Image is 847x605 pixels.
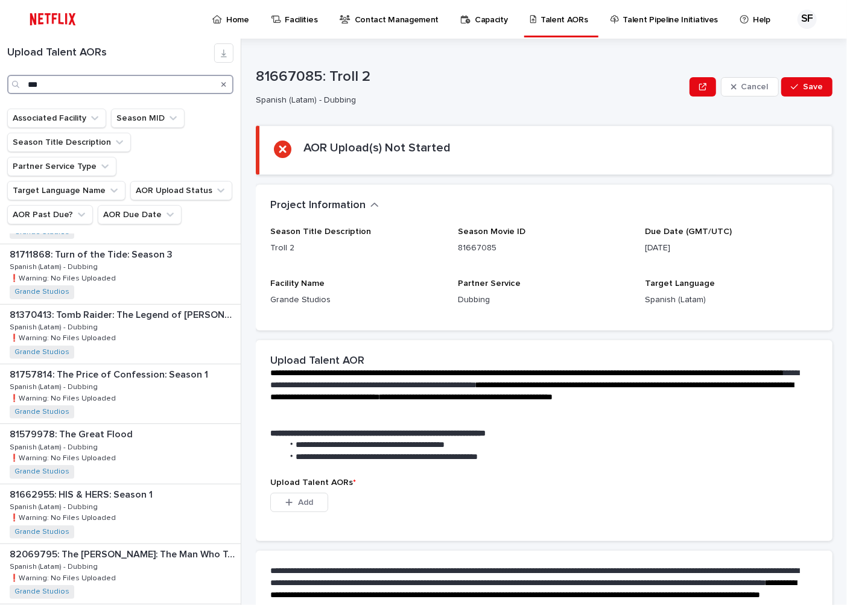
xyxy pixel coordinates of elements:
p: 81667085 [458,242,631,255]
p: Spanish (Latam) - Dubbing [10,501,100,512]
p: Spanish (Latam) - Dubbing [10,381,100,391]
p: ❗️Warning: No Files Uploaded [10,572,118,583]
p: ❗️Warning: No Files Uploaded [10,272,118,283]
span: Cancel [741,83,769,91]
p: Spanish (Latam) - Dubbing [10,321,100,332]
button: Cancel [721,77,779,97]
a: Grande Studios [14,588,69,596]
input: Search [7,75,233,94]
p: Spanish (Latam) - Dubbing [256,95,680,106]
button: AOR Due Date [98,205,182,224]
p: ❗️Warning: No Files Uploaded [10,452,118,463]
button: Target Language Name [7,181,125,200]
button: AOR Past Due? [7,205,93,224]
a: Grande Studios [14,408,69,416]
h2: AOR Upload(s) Not Started [303,141,451,155]
button: Season Title Description [7,133,131,152]
a: Grande Studios [14,467,69,476]
p: 81711868: Turn of the Tide: Season 3 [10,247,175,261]
p: Spanish (Latam) [645,294,818,306]
span: Facility Name [270,279,325,288]
span: Upload Talent AORs [270,478,356,487]
p: Spanish (Latam) - Dubbing [10,261,100,271]
span: Due Date (GMT/UTC) [645,227,732,236]
span: Add [298,498,313,507]
img: ifQbXi3ZQGMSEF7WDB7W [24,7,81,31]
p: 81667085: Troll 2 [256,68,685,86]
p: 82069795: The Stringer: The Man Who Took The Photo [10,546,238,560]
p: ❗️Warning: No Files Uploaded [10,512,118,522]
p: 81370413: Tomb Raider: The Legend of Lara Croft: Season 2 [10,307,238,321]
span: Season Movie ID [458,227,525,236]
p: Spanish (Latam) - Dubbing [10,560,100,571]
button: Save [781,77,833,97]
a: Grande Studios [14,288,69,296]
button: Add [270,493,328,512]
p: ❗️Warning: No Files Uploaded [10,392,118,403]
p: [DATE] [645,242,818,255]
a: Grande Studios [14,528,69,536]
button: Project Information [270,199,379,212]
span: Target Language [645,279,715,288]
button: AOR Upload Status [130,181,232,200]
p: 81757814: The Price of Confession: Season 1 [10,367,211,381]
span: Partner Service [458,279,521,288]
button: Associated Facility [7,109,106,128]
p: Grande Studios [270,294,443,306]
h2: Project Information [270,199,366,212]
span: Season Title Description [270,227,371,236]
p: 81662955: HIS & HERS: Season 1 [10,487,155,501]
button: Season MID [111,109,185,128]
p: 81579978: The Great Flood [10,426,135,440]
a: Grande Studios [14,348,69,356]
div: SF [798,10,817,29]
span: Save [803,83,823,91]
p: Troll 2 [270,242,443,255]
h2: Upload Talent AOR [270,355,364,368]
h1: Upload Talent AORs [7,46,214,60]
button: Partner Service Type [7,157,116,176]
p: Dubbing [458,294,631,306]
p: ❗️Warning: No Files Uploaded [10,332,118,343]
p: Spanish (Latam) - Dubbing [10,441,100,452]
